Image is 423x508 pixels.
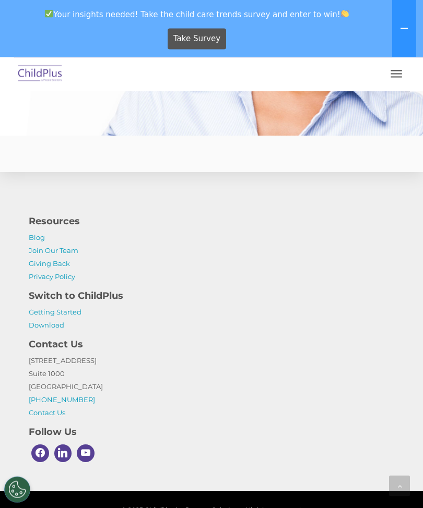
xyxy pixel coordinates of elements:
h4: Follow Us [29,425,394,440]
button: Cookies Settings [4,477,30,503]
h4: Resources [29,214,394,229]
a: Join Our Team [29,247,78,255]
a: Contact Us [29,409,65,417]
a: Linkedin [52,442,75,465]
a: Privacy Policy [29,273,75,281]
p: [STREET_ADDRESS] Suite 1000 [GEOGRAPHIC_DATA] [29,355,394,420]
a: [PHONE_NUMBER] [29,396,95,404]
img: ✅ [45,10,53,18]
a: Blog [29,234,45,242]
h4: Switch to ChildPlus [29,289,394,304]
a: Getting Started [29,308,81,317]
a: Download [29,321,64,330]
img: ChildPlus by Procare Solutions [16,62,65,87]
a: Giving Back [29,260,70,268]
h4: Contact Us [29,337,394,352]
span: Your insights needed! Take the child care trends survey and enter to win! [4,4,390,25]
img: 👏 [341,10,349,18]
span: Take Survey [173,30,220,48]
a: Youtube [74,442,97,465]
a: Facebook [29,442,52,465]
a: Take Survey [168,29,227,50]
